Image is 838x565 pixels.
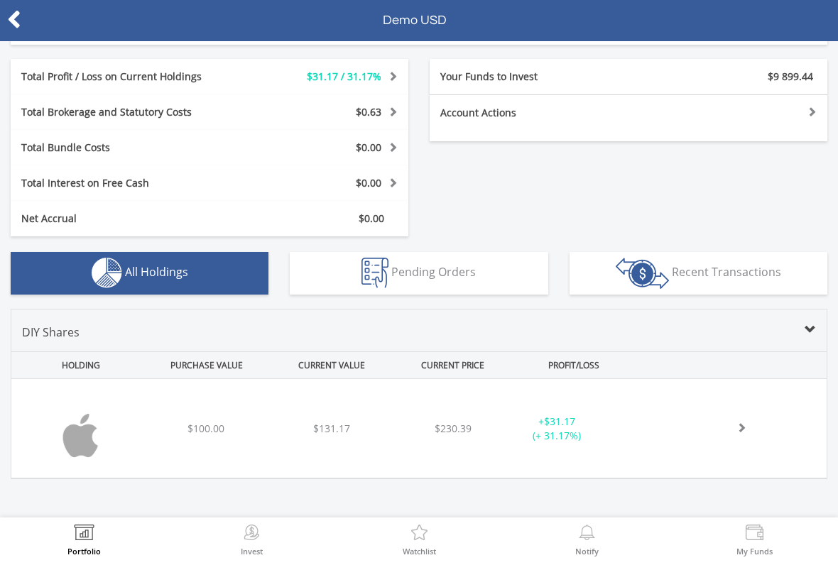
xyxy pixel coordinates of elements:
label: Watchlist [403,547,436,555]
span: $0.63 [356,105,381,119]
div: Total Bundle Costs [11,141,243,155]
div: Account Actions [430,106,628,120]
img: Watchlist [408,525,430,544]
a: Watchlist [403,525,436,555]
div: CURRENT VALUE [271,352,393,378]
div: Total Interest on Free Cash [11,176,243,190]
div: Net Accrual [11,212,243,226]
span: $100.00 [187,422,224,435]
div: PURCHASE VALUE [146,352,268,378]
div: + (+ 31.17%) [503,415,611,443]
button: Recent Transactions [570,252,827,295]
span: $9 899.44 [768,70,813,83]
img: EQU.US.AAPL.png [18,397,142,474]
span: Recent Transactions [672,264,781,280]
label: Notify [575,547,599,555]
div: Your Funds to Invest [430,70,628,84]
div: HOLDING [13,352,143,378]
div: Total Brokerage and Statutory Costs [11,105,243,119]
img: View Funds [744,525,766,544]
span: DIY Shares [22,324,80,340]
div: PROFIT/LOSS [513,352,635,378]
img: View Notifications [576,525,598,544]
span: Pending Orders [391,264,476,280]
div: CURRENT PRICE [396,352,511,378]
a: Notify [575,525,599,555]
button: All Holdings [11,252,268,295]
span: $31.17 / 31.17% [307,70,381,83]
label: Invest [241,547,263,555]
div: Total Profit / Loss on Current Holdings [11,70,243,84]
span: $31.17 [544,415,575,428]
label: Portfolio [67,547,101,555]
span: $230.39 [435,422,472,435]
a: My Funds [736,525,773,555]
span: $0.00 [356,176,381,190]
img: holdings-wht.png [92,258,122,288]
img: transactions-zar-wht.png [616,258,669,289]
span: $131.17 [313,422,350,435]
img: View Portfolio [73,525,95,544]
button: Pending Orders [290,252,548,295]
a: Portfolio [67,525,101,555]
span: $0.00 [356,141,381,154]
a: Invest [241,525,263,555]
label: My Funds [736,547,773,555]
img: pending_instructions-wht.png [361,258,388,288]
img: Invest Now [241,525,263,544]
span: All Holdings [125,264,188,280]
span: $0.00 [359,212,384,225]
